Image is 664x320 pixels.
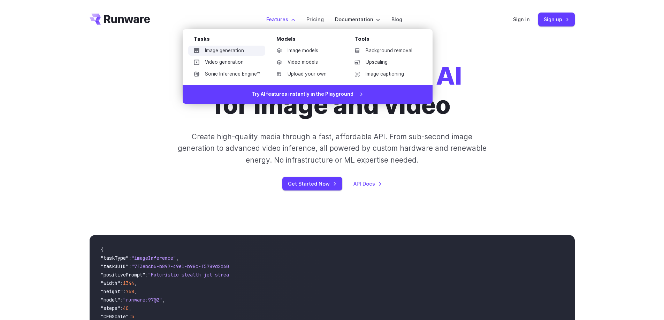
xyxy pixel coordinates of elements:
span: "7f3ebcb6-b897-49e1-b98c-f5789d2d40d7" [131,263,237,270]
span: : [123,288,126,295]
a: Upload your own [271,69,343,79]
a: Try AI features instantly in the Playground [183,85,433,104]
div: Models [276,35,343,46]
span: : [120,280,123,286]
a: Image captioning [349,69,421,79]
span: "taskUUID" [101,263,129,270]
label: Features [266,15,295,23]
span: 5 [131,313,134,320]
span: , [129,305,131,311]
span: { [101,247,104,253]
span: "width" [101,280,120,286]
span: , [134,280,137,286]
a: Sign in [513,15,530,23]
label: Documentation [335,15,380,23]
span: : [129,313,131,320]
a: Go to / [90,14,150,25]
div: Tools [354,35,421,46]
span: , [134,288,137,295]
span: "runware:97@2" [123,297,162,303]
span: 1344 [123,280,134,286]
a: Upscaling [349,57,421,68]
span: "Futuristic stealth jet streaking through a neon-lit cityscape with glowing purple exhaust" [148,272,402,278]
a: Image generation [188,46,265,56]
p: Create high-quality media through a fast, affordable API. From sub-second image generation to adv... [177,131,487,166]
span: : [120,305,123,311]
span: : [120,297,123,303]
span: : [145,272,148,278]
span: , [176,255,179,261]
span: "steps" [101,305,120,311]
a: Background removal [349,46,421,56]
a: API Docs [353,180,382,188]
a: Video generation [188,57,265,68]
span: 768 [126,288,134,295]
span: : [129,263,131,270]
a: Sonic Inference Engine™ [188,69,265,79]
span: "positivePrompt" [101,272,145,278]
a: Video models [271,57,343,68]
div: Tasks [194,35,265,46]
a: Image models [271,46,343,56]
span: : [129,255,131,261]
span: 40 [123,305,129,311]
a: Blog [391,15,402,23]
span: "imageInference" [131,255,176,261]
a: Sign up [538,13,575,26]
span: "height" [101,288,123,295]
span: "taskType" [101,255,129,261]
span: , [162,297,165,303]
a: Pricing [306,15,324,23]
span: "model" [101,297,120,303]
span: "CFGScale" [101,313,129,320]
a: Get Started Now [282,177,342,190]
